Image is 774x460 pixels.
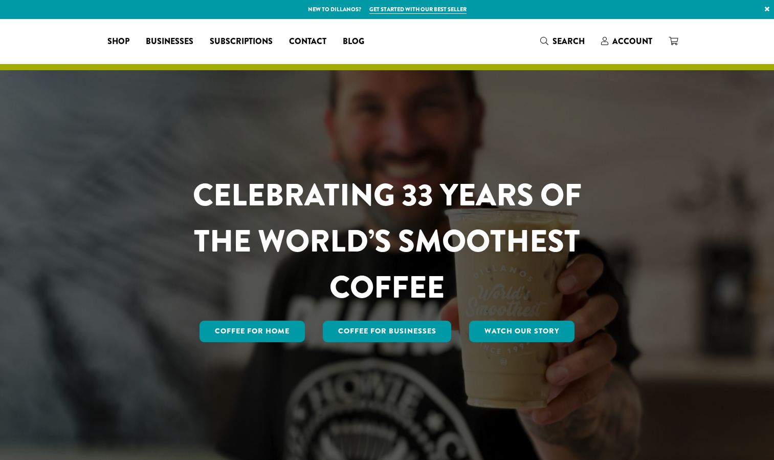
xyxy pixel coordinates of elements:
[469,321,574,342] a: Watch Our Story
[200,321,305,342] a: Coffee for Home
[343,35,364,48] span: Blog
[107,35,129,48] span: Shop
[369,5,467,14] a: Get started with our best seller
[99,33,138,50] a: Shop
[532,33,593,50] a: Search
[612,35,652,47] span: Account
[323,321,452,342] a: Coffee For Businesses
[146,35,193,48] span: Businesses
[210,35,273,48] span: Subscriptions
[552,35,585,47] span: Search
[163,172,612,310] h1: CELEBRATING 33 YEARS OF THE WORLD’S SMOOTHEST COFFEE
[289,35,326,48] span: Contact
